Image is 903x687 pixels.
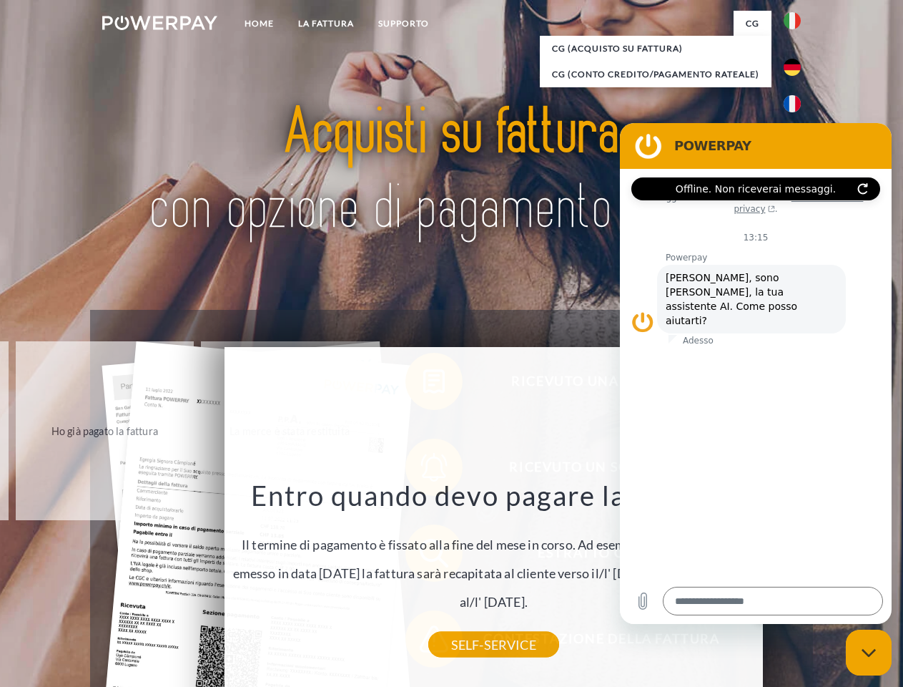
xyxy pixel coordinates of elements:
img: it [784,12,801,29]
a: Home [232,11,286,36]
img: title-powerpay_it.svg [137,69,766,274]
a: CG (Conto Credito/Pagamento rateale) [540,62,771,87]
div: Il termine di pagamento è fissato alla fine del mese in corso. Ad esempio se l'ordine è stato eme... [232,478,754,645]
img: logo-powerpay-white.svg [102,16,217,30]
iframe: Finestra di messaggistica [620,123,892,624]
a: SELF-SERVICE [428,632,559,658]
h3: Entro quando devo pagare la fattura? [232,478,754,512]
a: Supporto [366,11,441,36]
a: LA FATTURA [286,11,366,36]
div: Ho già pagato la fattura [24,421,185,440]
img: de [784,59,801,76]
img: fr [784,95,801,112]
a: CG [734,11,771,36]
iframe: Pulsante per aprire la finestra di messaggistica, conversazione in corso [846,630,892,676]
a: CG (Acquisto su fattura) [540,36,771,62]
